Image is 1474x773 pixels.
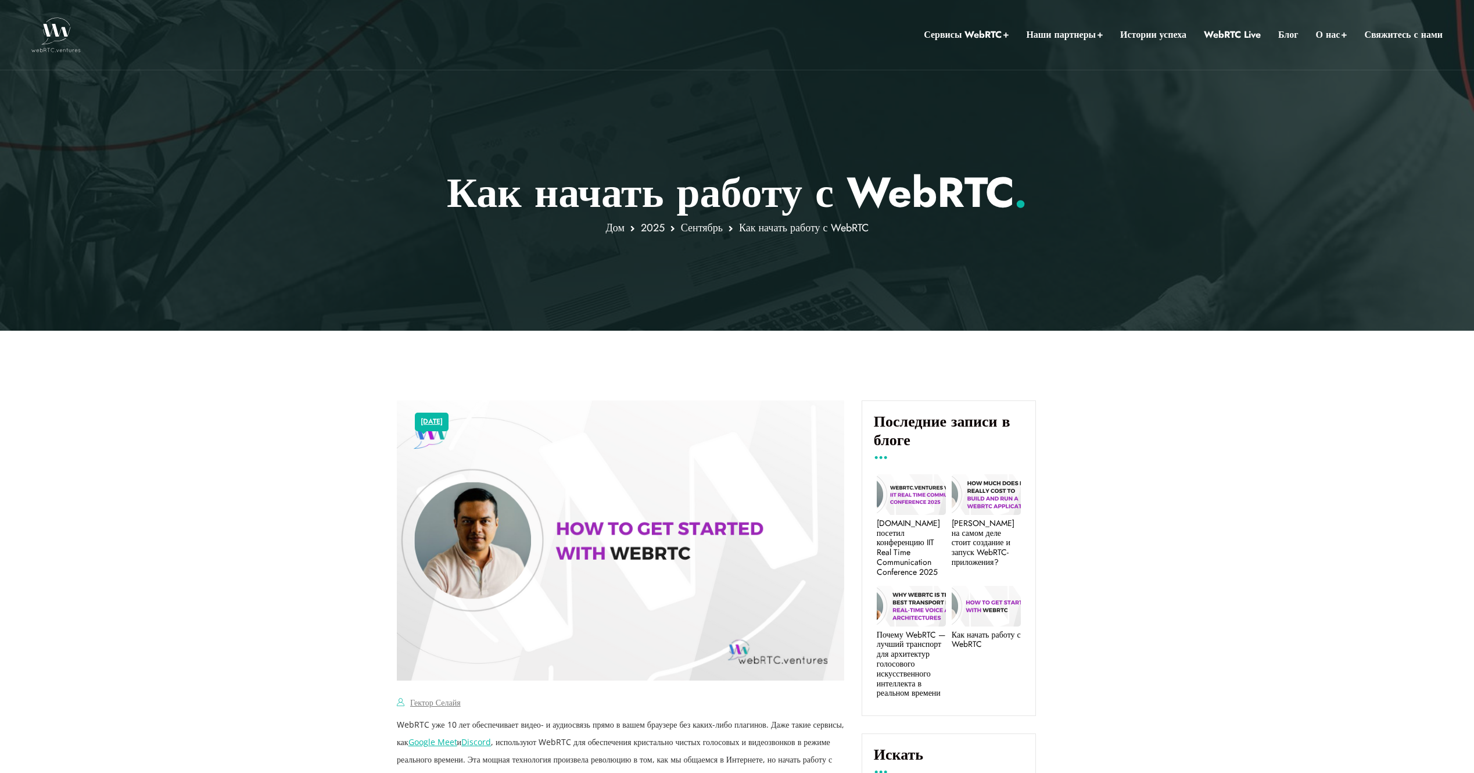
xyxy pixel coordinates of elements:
[924,27,1009,42] a: Сервисы WebRTC
[421,414,443,430] a: [DATE]
[410,697,461,708] a: Гектор Селайя
[1316,27,1347,42] a: О нас
[877,630,946,699] a: Почему WebRTC — лучший транспорт для архитектур голосового искусственного интеллекта в реальном в...
[461,736,491,747] a: Discord
[952,630,1021,650] a: Как начать работу с WebRTC
[681,220,723,235] a: Сентябрь
[408,736,457,747] a: Google Meet
[1364,27,1443,42] a: Свяжитесь с нами
[952,518,1021,567] a: [PERSON_NAME] на самом деле стоит создание и запуск WebRTC-приложения?
[1204,27,1261,42] a: WebRTC Live
[1026,27,1103,42] a: Наши партнеры
[874,746,1024,772] label: Искать
[31,17,81,52] img: WebRTC.ventures
[641,220,665,235] a: 2025
[397,167,1077,217] h1: Как начать работу с WebRTC
[739,220,869,235] span: Как начать работу с WebRTC
[1278,27,1299,42] a: Блог
[874,413,1024,457] h4: Последние записи в блоге
[1014,162,1027,223] span: .
[605,220,624,235] a: Дом
[877,518,946,577] a: [DOMAIN_NAME] посетил конференцию IIT Real Time Communication Conference 2025
[1120,27,1186,42] a: Истории успеха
